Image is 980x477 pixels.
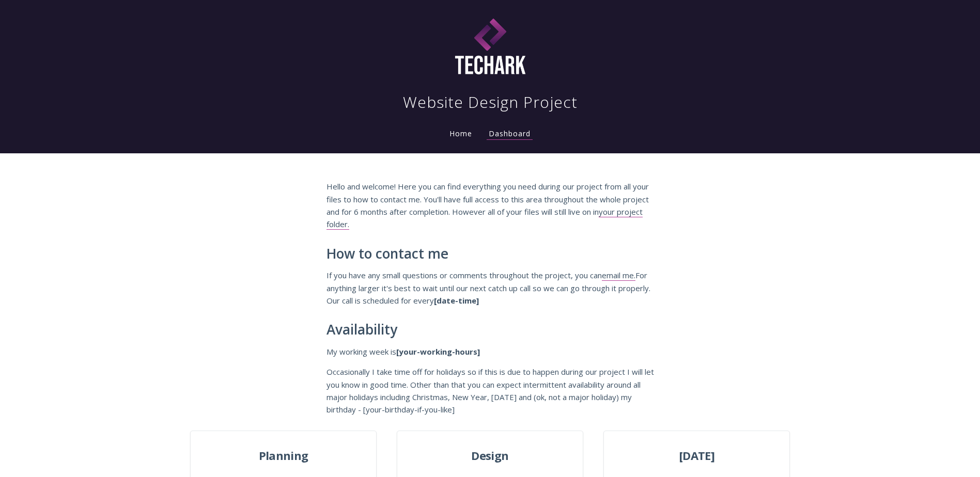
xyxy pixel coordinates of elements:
a: email me. [602,270,635,281]
strong: [date-time] [434,295,479,306]
h1: Website Design Project [403,92,578,113]
span: [DATE] [604,447,789,465]
p: If you have any small questions or comments throughout the project, you can For anything larger i... [326,269,654,307]
p: My working week is [326,345,654,358]
a: Home [447,129,474,138]
strong: [your-working-hours] [396,346,480,357]
span: Design [397,447,582,465]
h2: Availability [326,322,654,338]
a: Dashboard [487,129,533,140]
p: Occasionally I take time off for holidays so if this is due to happen during our project I will l... [326,365,654,416]
p: Hello and welcome! Here you can find everything you need during our project from all your files t... [326,180,654,231]
span: Planning [191,447,376,465]
h2: How to contact me [326,246,654,262]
